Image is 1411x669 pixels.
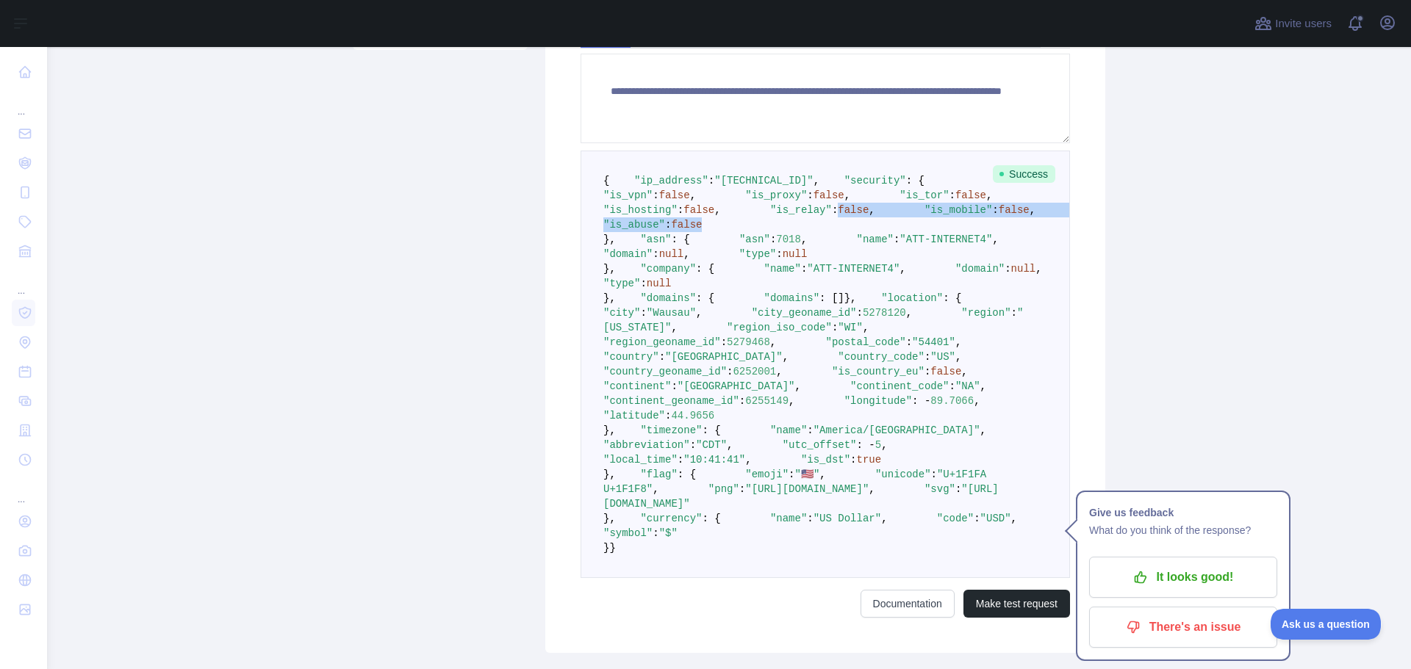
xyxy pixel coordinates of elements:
[696,263,714,275] span: : {
[683,454,745,466] span: "10:41:41"
[696,439,727,451] span: "CDT"
[776,234,801,245] span: 7018
[838,204,869,216] span: false
[659,351,665,363] span: :
[1089,521,1277,539] p: What do you think of the response?
[647,307,696,319] span: "Wausau"
[640,263,696,275] span: "company"
[671,380,677,392] span: :
[733,366,776,377] span: 6252001
[857,439,875,451] span: : -
[900,234,992,245] span: "ATT-INTERNET4"
[814,175,819,187] span: ,
[832,366,924,377] span: "is_country_eu"
[603,189,653,201] span: "is_vpn"
[678,469,696,480] span: : {
[1005,263,1010,275] span: :
[12,88,35,117] div: ...
[739,248,776,260] span: "type"
[653,483,658,495] span: ,
[603,219,665,231] span: "is_abuse"
[640,469,677,480] span: "flag"
[838,351,924,363] span: "country_code"
[881,439,887,451] span: ,
[653,189,658,201] span: :
[894,234,900,245] span: :
[1011,263,1036,275] span: null
[832,322,838,333] span: :
[992,234,998,245] span: ,
[955,336,961,348] span: ,
[653,248,658,260] span: :
[727,366,733,377] span: :
[708,175,714,187] span: :
[906,336,912,348] span: :
[881,513,887,524] span: ,
[857,234,894,245] span: "name"
[603,336,721,348] span: "region_geoname_id"
[603,263,616,275] span: },
[974,513,980,524] span: :
[603,351,659,363] span: "country"
[603,380,671,392] span: "continent"
[844,292,857,304] span: },
[1011,307,1017,319] span: :
[727,322,832,333] span: "region_iso_code"
[955,380,980,392] span: "NA"
[770,424,807,436] span: "name"
[702,424,720,436] span: : {
[696,307,702,319] span: ,
[1030,204,1035,216] span: ,
[714,204,720,216] span: ,
[861,590,955,618] a: Documentation
[807,424,813,436] span: :
[943,292,961,304] span: : {
[869,204,875,216] span: ,
[961,307,1010,319] span: "region"
[949,380,955,392] span: :
[844,395,912,407] span: "longitude"
[634,175,708,187] span: "ip_address"
[727,439,733,451] span: ,
[789,395,794,407] span: ,
[986,189,992,201] span: ,
[807,513,813,524] span: :
[1089,557,1277,598] button: It looks good!
[924,204,992,216] span: "is_mobile"
[992,204,998,216] span: :
[795,469,820,480] span: "🇺🇸"
[832,204,838,216] span: :
[844,189,850,201] span: ,
[745,189,807,201] span: "is_proxy"
[1271,609,1382,640] iframe: Toggle Customer Support
[783,351,789,363] span: ,
[801,234,807,245] span: ,
[819,469,825,480] span: ,
[640,424,702,436] span: "timezone"
[955,351,961,363] span: ,
[764,263,800,275] span: "name"
[603,410,665,422] span: "latitude"
[980,513,1011,524] span: "USD"
[603,278,640,289] span: "type"
[721,336,727,348] span: :
[739,395,745,407] span: :
[974,395,980,407] span: ,
[924,483,955,495] span: "svg"
[770,336,776,348] span: ,
[603,469,616,480] span: },
[603,292,616,304] span: },
[12,476,35,505] div: ...
[745,395,789,407] span: 6255149
[603,248,653,260] span: "domain"
[955,263,1005,275] span: "domain"
[603,395,739,407] span: "continent_geoname_id"
[881,292,943,304] span: "location"
[1100,615,1266,640] p: There's an issue
[1252,12,1335,35] button: Invite users
[801,454,850,466] span: "is_dst"
[640,278,646,289] span: :
[671,410,714,422] span: 44.9656
[955,483,961,495] span: :
[924,351,930,363] span: :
